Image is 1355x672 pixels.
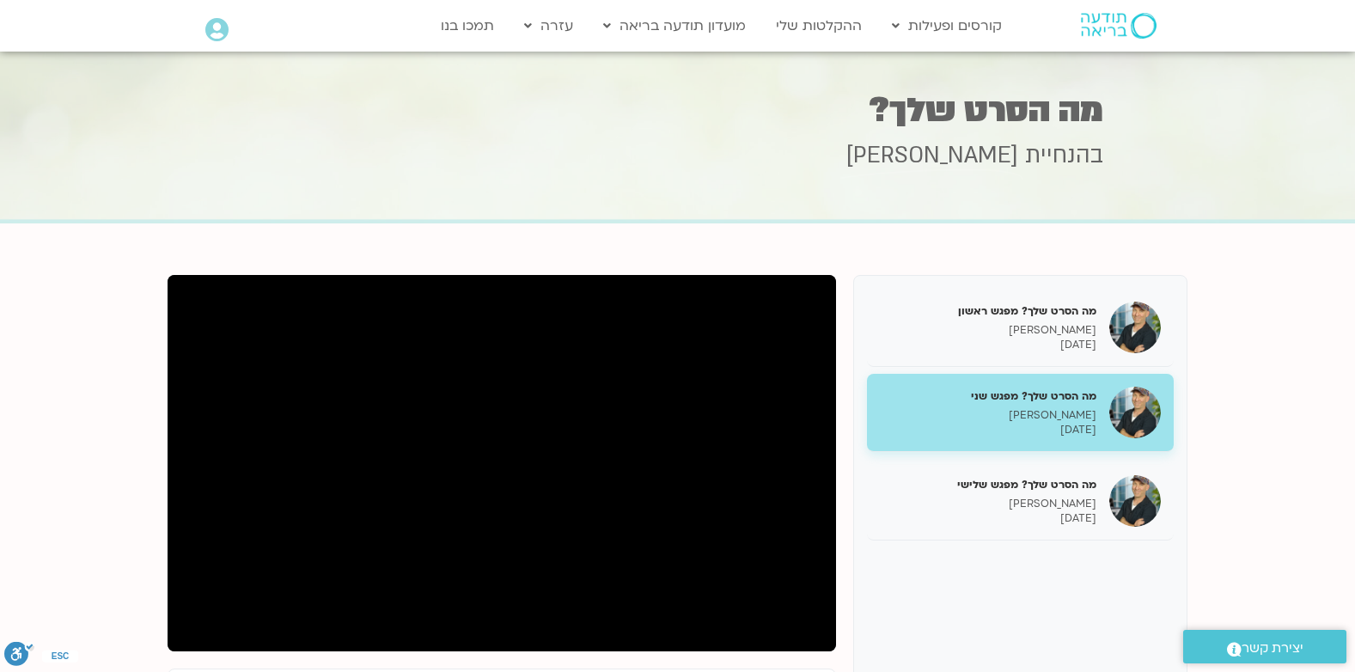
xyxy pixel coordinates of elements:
[880,388,1096,404] h5: מה הסרט שלך? מפגש שני
[595,9,754,42] a: מועדון תודעה בריאה
[880,511,1096,526] p: [DATE]
[1025,140,1103,171] span: בהנחיית
[880,477,1096,492] h5: מה הסרט שלך? מפגש שלישי
[880,423,1096,437] p: [DATE]
[1109,475,1161,527] img: מה הסרט שלך? מפגש שלישי
[883,9,1010,42] a: קורסים ופעילות
[1242,637,1303,660] span: יצירת קשר
[1081,13,1157,39] img: תודעה בריאה
[880,323,1096,338] p: [PERSON_NAME]
[516,9,582,42] a: עזרה
[432,9,503,42] a: תמכו בנו
[767,9,870,42] a: ההקלטות שלי
[1183,630,1346,663] a: יצירת קשר
[253,94,1103,127] h1: מה הסרט שלך?
[880,408,1096,423] p: [PERSON_NAME]
[1109,302,1161,353] img: מה הסרט שלך? מפגש ראשון
[880,338,1096,352] p: [DATE]
[880,303,1096,319] h5: מה הסרט שלך? מפגש ראשון
[1109,387,1161,438] img: מה הסרט שלך? מפגש שני
[880,497,1096,511] p: [PERSON_NAME]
